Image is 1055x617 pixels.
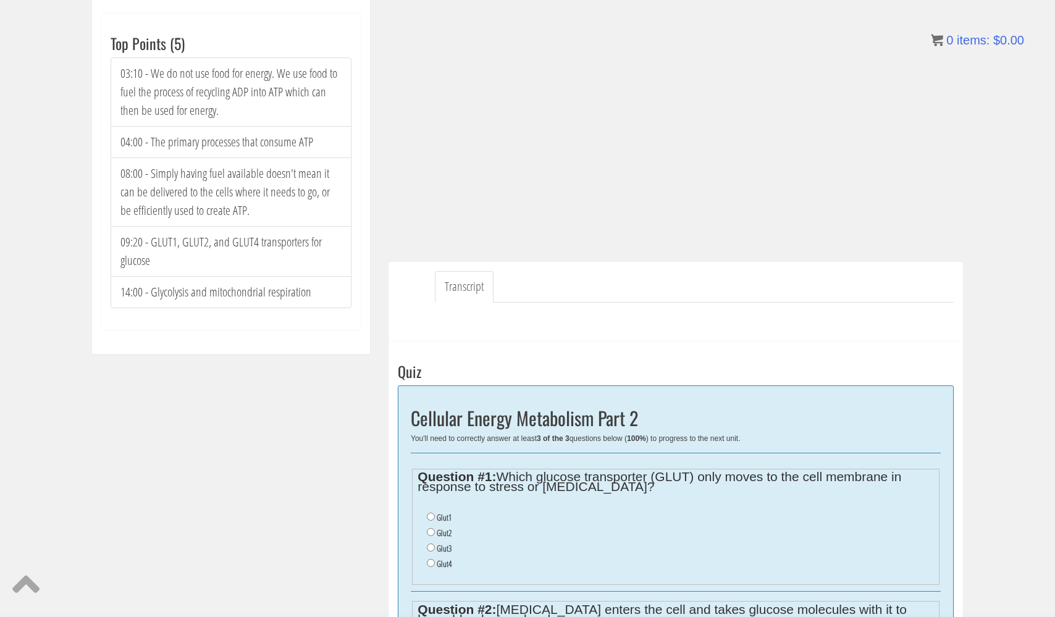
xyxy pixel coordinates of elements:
strong: Question #2: [418,602,496,616]
a: Transcript [435,271,494,303]
h3: Quiz [398,363,954,379]
label: Glut4 [437,559,452,569]
h2: Cellular Energy Metabolism Part 2 [411,408,941,428]
li: 03:10 - We do not use food for energy. We use food to fuel the process of recycling ADP into ATP ... [111,57,351,127]
strong: Question #1: [418,469,496,484]
div: You'll need to correctly answer at least questions below ( ) to progress to the next unit. [411,434,941,443]
span: 0 [946,33,953,47]
bdi: 0.00 [993,33,1024,47]
label: Glut1 [437,513,452,523]
label: Glut3 [437,544,452,553]
li: 08:00 - Simply having fuel available doesn't mean it can be delivered to the cells where it needs... [111,157,351,227]
b: 3 of the 3 [537,434,570,443]
label: Glut2 [437,528,452,538]
b: 100% [627,434,646,443]
h3: Top Points (5) [111,35,351,51]
li: 14:00 - Glycolysis and mitochondrial respiration [111,276,351,308]
a: 0 items: $0.00 [931,33,1024,47]
span: items: [957,33,990,47]
li: 04:00 - The primary processes that consume ATP [111,126,351,158]
li: 09:20 - GLUT1, GLUT2, and GLUT4 transporters for glucose [111,226,351,277]
img: icon11.png [931,34,943,46]
span: $ [993,33,1000,47]
legend: Which glucose transporter (GLUT) only moves to the cell membrane in response to stress or [MEDICA... [418,472,933,492]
